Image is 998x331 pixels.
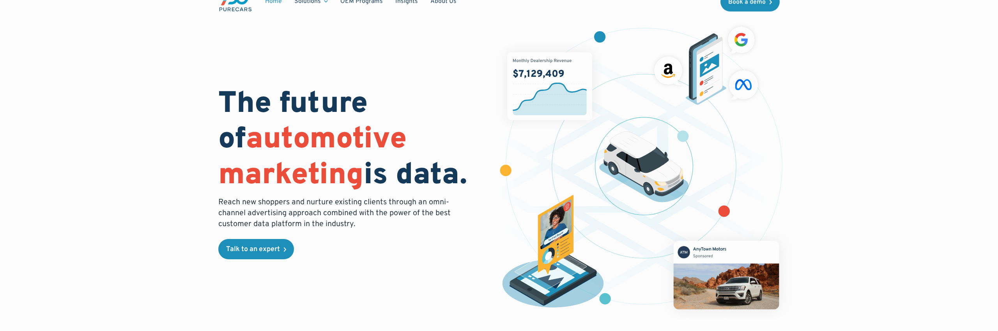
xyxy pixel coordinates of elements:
[659,226,793,324] img: mockup of facebook post
[218,87,490,194] h1: The future of is data.
[650,23,762,105] img: ads on social media and advertising partners
[599,131,689,202] img: illustration of a vehicle
[218,239,294,259] a: Talk to an expert
[218,197,455,230] p: Reach new shoppers and nurture existing clients through an omni-channel advertising approach comb...
[218,121,407,194] span: automotive marketing
[226,246,280,253] div: Talk to an expert
[495,195,611,311] img: persona of a buyer
[507,52,592,120] img: chart showing monthly dealership revenue of $7m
